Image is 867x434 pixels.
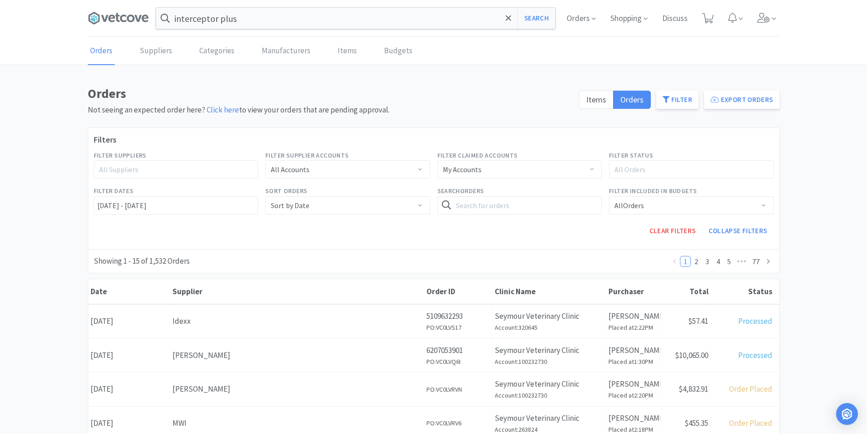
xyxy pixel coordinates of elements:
[691,256,701,266] a: 2
[608,344,658,357] p: [PERSON_NAME]
[735,256,749,267] span: •••
[437,196,602,214] input: Search for orders
[750,256,762,266] a: 77
[609,150,653,160] label: Filter Status
[94,196,259,214] input: Select date range
[724,256,735,267] li: 5
[663,286,709,296] div: Total
[713,256,723,266] a: 4
[426,310,490,322] p: 5109632293
[172,417,421,429] div: MWI
[437,186,484,196] label: Search Orders
[426,384,490,394] h6: PO: VC0LVRVN
[608,378,658,390] p: [PERSON_NAME]
[271,197,309,214] div: Sort by Date
[426,344,490,357] p: 6207053901
[766,259,771,264] i: icon: right
[265,150,349,160] label: Filter Supplier Accounts
[382,37,415,65] a: Budgets
[729,384,772,394] span: Order Placed
[738,316,772,326] span: Processed
[614,197,644,214] div: All Orders
[702,222,774,240] button: Collapse Filters
[680,256,690,266] a: 1
[88,37,115,65] a: Orders
[702,256,712,266] a: 3
[608,412,658,424] p: [PERSON_NAME]
[608,322,658,332] h6: Placed at 2:22PM
[495,378,603,390] p: Seymour Veterinary Clinic
[172,315,421,327] div: Idexx
[426,357,490,367] h6: PO: VC0LVQ6I
[680,256,691,267] li: 1
[94,186,134,196] label: Filter Dates
[688,316,708,326] span: $57.41
[443,161,482,178] div: My Accounts
[669,256,680,267] li: Previous Page
[495,344,603,357] p: Seymour Veterinary Clinic
[749,256,763,267] li: 77
[609,186,697,196] label: Filter Included in Budgets
[94,150,147,160] label: Filter Suppliers
[88,310,170,333] div: [DATE]
[88,83,573,116] div: Not seeing an expected order here? to view your orders that are pending approval.
[724,256,734,266] a: 5
[495,286,604,296] div: Clinic Name
[271,161,309,178] div: All Accounts
[763,256,774,267] li: Next Page
[729,418,772,428] span: Order Placed
[495,412,603,424] p: Seymour Veterinary Clinic
[738,350,772,360] span: Processed
[679,384,708,394] span: $4,832.91
[675,350,708,360] span: $10,065.00
[265,186,307,196] label: Sort Orders
[608,310,658,322] p: [PERSON_NAME]
[659,15,691,23] a: Discuss
[713,286,772,296] div: Status
[495,390,603,400] h6: Account: 100232730
[517,8,555,29] button: Search
[691,256,702,267] li: 2
[88,83,573,104] h1: Orders
[495,357,603,367] h6: Account: 100232730
[672,259,677,264] i: icon: left
[608,357,658,367] h6: Placed at 1:30PM
[426,418,490,428] h6: PO: VC0LVRV6
[608,286,659,296] div: Purchaser
[684,418,708,428] span: $455.35
[99,165,245,174] div: All Suppliers
[88,378,170,401] div: [DATE]
[495,322,603,332] h6: Account: 320645
[643,222,702,240] button: Clear Filters
[437,150,518,160] label: Filter Claimed Accounts
[614,165,760,174] div: All Orders
[88,344,170,367] div: [DATE]
[702,256,713,267] li: 3
[156,8,555,29] input: Search by item, sku, manufacturer, ingredient, size...
[91,286,168,296] div: Date
[172,286,422,296] div: Supplier
[713,256,724,267] li: 4
[197,37,237,65] a: Categories
[836,403,858,425] div: Open Intercom Messenger
[94,255,190,267] div: Showing 1 - 15 of 1,532 Orders
[620,94,644,105] span: Orders
[207,105,239,115] a: Click here
[656,91,699,109] button: Filter
[137,37,174,65] a: Suppliers
[94,133,774,147] h3: Filters
[586,94,606,105] span: Items
[426,286,490,296] div: Order ID
[426,322,490,332] h6: PO: VC0LVS17
[335,37,359,65] a: Items
[495,310,603,322] p: Seymour Veterinary Clinic
[172,383,421,395] div: [PERSON_NAME]
[735,256,749,267] li: Next 5 Pages
[608,390,658,400] h6: Placed at 2:20PM
[259,37,313,65] a: Manufacturers
[172,349,421,362] div: [PERSON_NAME]
[704,91,780,109] button: Export Orders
